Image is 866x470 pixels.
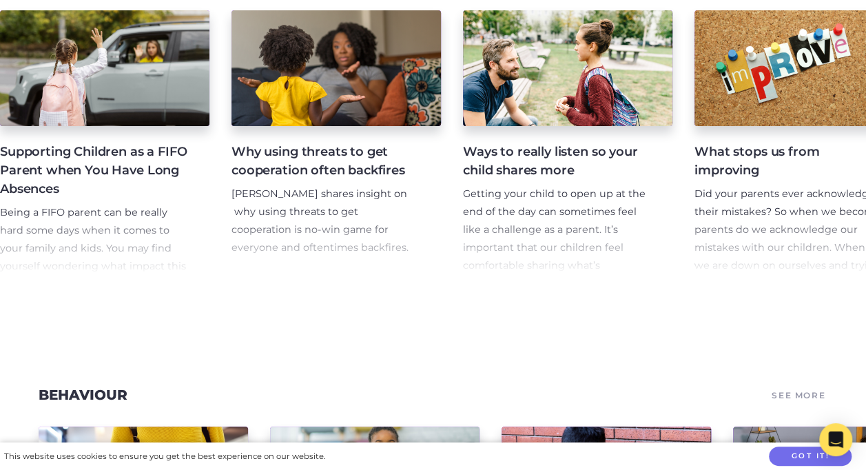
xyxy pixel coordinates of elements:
h4: Why using threats to get cooperation often backfires [231,143,419,180]
p: Getting your child to open up at the end of the day can sometimes feel like a challenge as a pare... [463,185,650,346]
a: See More [770,385,827,405]
h4: Ways to really listen so your child shares more [463,143,650,180]
button: Got it! [769,447,852,467]
a: Behaviour [39,387,127,403]
div: Open Intercom Messenger [819,423,852,456]
div: This website uses cookies to ensure you get the best experience on our website. [4,449,325,464]
a: Why using threats to get cooperation often backfires [PERSON_NAME] shares insight on why using th... [231,10,441,275]
a: Ways to really listen so your child shares more Getting your child to open up at the end of the d... [463,10,672,275]
p: [PERSON_NAME] shares insight on why using threats to get cooperation is no-win game for everyone ... [231,185,419,257]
